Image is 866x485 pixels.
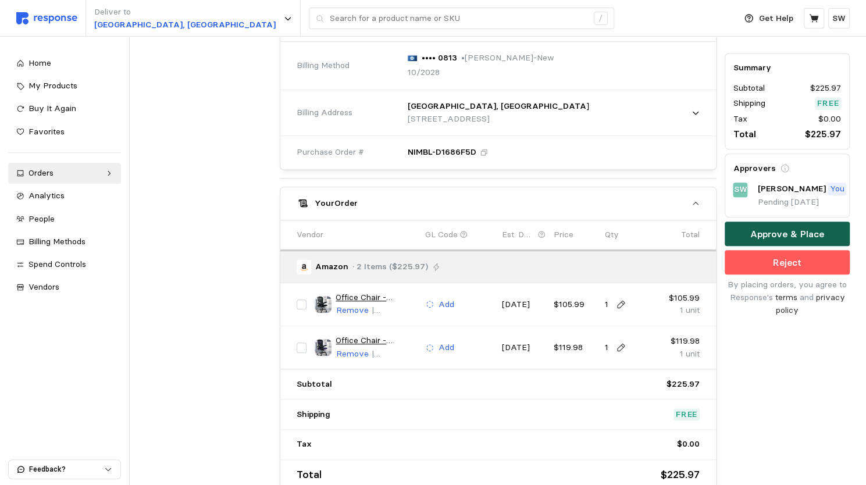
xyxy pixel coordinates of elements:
[676,408,698,421] p: Free
[810,83,841,95] p: $225.97
[336,291,416,304] a: Office Chair - Ergonomic Desk Chair with Adjustable Lumbar Support, Mesh Computer Chair, Executiv...
[554,341,597,354] p: $119.98
[758,183,826,196] p: [PERSON_NAME]
[28,259,86,269] span: Spend Controls
[758,197,841,209] p: Pending [DATE]
[315,261,348,273] p: Amazon
[8,53,121,74] a: Home
[554,229,573,241] p: Price
[8,254,121,275] a: Spend Controls
[661,466,700,483] p: $225.97
[605,341,608,354] p: 1
[407,100,589,113] p: [GEOGRAPHIC_DATA], [GEOGRAPHIC_DATA]
[733,163,776,175] h5: Approvers
[28,190,65,201] span: Analytics
[773,255,801,270] p: Reject
[8,76,121,97] a: My Products
[336,304,369,318] button: Remove
[667,378,700,391] p: $225.97
[750,227,824,241] p: Approve & Place
[439,298,454,311] p: Add
[28,58,51,68] span: Home
[737,8,800,30] button: Get Help
[315,339,332,356] img: 71Kbw8rzniL._AC_SX679_.jpg
[28,213,55,224] span: People
[828,8,850,28] button: SW
[28,281,59,292] span: Vendors
[461,52,554,65] p: • [PERSON_NAME]-New
[8,163,121,184] a: Orders
[502,229,535,241] p: Est. Delivery
[656,304,699,317] p: 1 unit
[280,42,716,169] div: Amazon· 2 Items ($225.97)
[297,229,323,241] p: Vendor
[336,347,369,361] button: Remove
[336,334,416,347] a: Office Chair - Ergonomic Desk Chair with Adjustable Lumbar Support, Mesh Computer Chair, Executiv...
[352,261,428,273] p: · 2 Items ($225.97)
[407,146,476,159] p: NIMBL-D1686F5D
[759,12,793,25] p: Get Help
[297,408,330,421] p: Shipping
[733,83,765,95] p: Subtotal
[28,103,76,113] span: Buy It Again
[733,98,765,110] p: Shipping
[407,55,418,62] img: svg%3e
[733,113,747,126] p: Tax
[830,183,844,196] p: You
[656,348,699,361] p: 1 unit
[297,146,364,159] span: Purchase Order #
[502,298,545,311] p: [DATE]
[605,229,619,241] p: Qty
[422,52,457,65] p: •••• 0813
[725,251,850,275] button: Reject
[297,59,350,72] span: Billing Method
[439,341,454,354] p: Add
[425,341,455,355] button: Add
[8,209,121,230] a: People
[9,460,120,479] button: Feedback?
[94,19,276,31] p: [GEOGRAPHIC_DATA], [GEOGRAPHIC_DATA]
[297,106,352,119] span: Billing Address
[407,66,439,79] p: 10/2028
[297,378,332,391] p: Subtotal
[605,298,608,311] p: 1
[425,298,455,312] button: Add
[16,12,77,24] img: svg%3e
[681,229,700,241] p: Total
[733,127,756,142] p: Total
[817,98,839,110] p: Free
[733,184,747,197] p: SW
[297,438,312,451] p: Tax
[677,438,700,451] p: $0.00
[818,113,841,126] p: $0.00
[502,341,545,354] p: [DATE]
[315,296,332,313] img: 71LWhgxJCaL.__AC_SX300_SY300_QL70_FMwebp_.jpg
[425,229,458,241] p: GL Code
[554,298,597,311] p: $105.99
[28,167,101,180] div: Orders
[8,186,121,206] a: Analytics
[805,127,841,142] p: $225.97
[94,6,276,19] p: Deliver to
[8,98,121,119] a: Buy It Again
[407,113,589,126] p: [STREET_ADDRESS]
[315,197,358,209] h5: Your Order
[280,187,716,220] button: YourOrder
[336,304,369,317] p: Remove
[8,231,121,252] a: Billing Methods
[8,122,121,142] a: Favorites
[725,279,850,317] p: By placing orders, you agree to Response's and
[336,348,369,361] p: Remove
[832,12,846,25] p: SW
[8,277,121,298] a: Vendors
[733,62,841,74] h5: Summary
[28,236,85,247] span: Billing Methods
[372,305,415,340] span: | B0CQD3K8PJ
[330,8,587,29] input: Search for a product name or SKU
[594,12,608,26] div: /
[725,222,850,247] button: Approve & Place
[29,464,104,475] p: Feedback?
[28,80,77,91] span: My Products
[297,466,322,483] p: Total
[656,292,699,305] p: $105.99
